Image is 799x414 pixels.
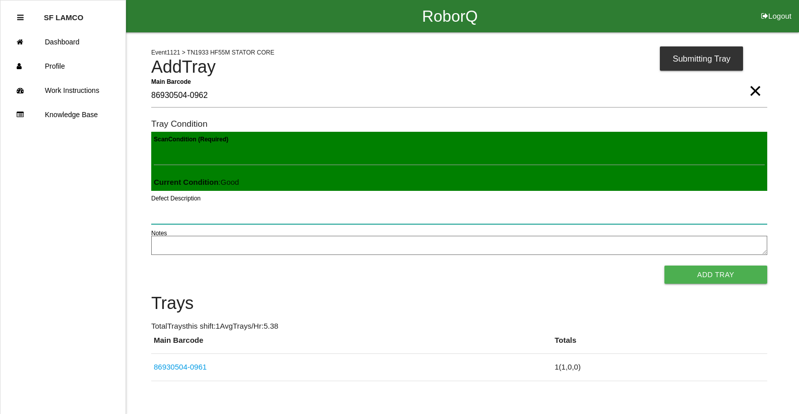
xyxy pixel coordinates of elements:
[1,30,126,54] a: Dashboard
[151,335,552,354] th: Main Barcode
[552,354,767,381] td: 1 ( 1 , 0 , 0 )
[151,294,767,313] h4: Trays
[154,136,228,143] b: Scan Condition (Required)
[17,6,24,30] div: Close
[151,49,274,56] span: Event 1121 > TN1933 HF55M STATOR CORE
[552,335,767,354] th: Totals
[1,102,126,127] a: Knowledge Base
[151,194,201,203] label: Defect Description
[154,178,239,186] span: : Good
[749,71,762,91] span: Clear Input
[151,229,167,238] label: Notes
[151,84,767,108] input: Required
[151,58,767,77] h4: Add Tray
[151,78,191,85] b: Main Barcode
[44,6,83,22] p: SF LAMCO
[664,266,767,284] button: Add Tray
[660,46,743,71] div: Submitting Tray
[154,363,207,371] a: 86930504-0961
[154,178,218,186] b: Current Condition
[151,119,767,129] h6: Tray Condition
[151,321,767,332] p: Total Trays this shift: 1 Avg Trays /Hr: 5.38
[1,54,126,78] a: Profile
[1,78,126,102] a: Work Instructions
